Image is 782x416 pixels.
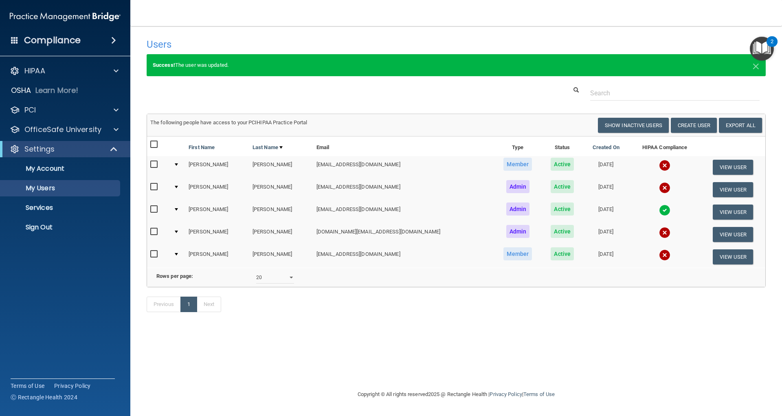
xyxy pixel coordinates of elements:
[542,136,583,156] th: Status
[10,144,118,154] a: Settings
[185,246,249,268] td: [PERSON_NAME]
[185,223,249,246] td: [PERSON_NAME]
[771,42,773,52] div: 2
[752,57,760,73] span: ×
[5,204,116,212] p: Services
[490,391,522,397] a: Privacy Policy
[10,66,119,76] a: HIPAA
[150,119,308,125] span: The following people have access to your PCIHIPAA Practice Portal
[583,156,629,178] td: [DATE]
[750,37,774,61] button: Open Resource Center, 2 new notifications
[24,66,45,76] p: HIPAA
[249,246,313,268] td: [PERSON_NAME]
[54,382,91,390] a: Privacy Policy
[10,105,119,115] a: PCI
[10,125,119,134] a: OfficeSafe University
[583,178,629,201] td: [DATE]
[189,143,215,152] a: First Name
[11,382,44,390] a: Terms of Use
[249,201,313,223] td: [PERSON_NAME]
[583,223,629,246] td: [DATE]
[11,393,77,401] span: Ⓒ Rectangle Health 2024
[551,202,574,216] span: Active
[713,160,753,175] button: View User
[313,223,494,246] td: [DOMAIN_NAME][EMAIL_ADDRESS][DOMAIN_NAME]
[313,178,494,201] td: [EMAIL_ADDRESS][DOMAIN_NAME]
[24,105,36,115] p: PCI
[5,223,116,231] p: Sign Out
[249,223,313,246] td: [PERSON_NAME]
[313,201,494,223] td: [EMAIL_ADDRESS][DOMAIN_NAME]
[551,158,574,171] span: Active
[590,86,760,101] input: Search
[24,125,101,134] p: OfficeSafe University
[659,182,670,194] img: cross.ca9f0e7f.svg
[249,156,313,178] td: [PERSON_NAME]
[180,297,197,312] a: 1
[313,246,494,268] td: [EMAIL_ADDRESS][DOMAIN_NAME]
[551,180,574,193] span: Active
[506,225,530,238] span: Admin
[10,9,121,25] img: PMB logo
[659,160,670,171] img: cross.ca9f0e7f.svg
[583,201,629,223] td: [DATE]
[593,143,619,152] a: Created On
[11,86,31,95] p: OSHA
[713,227,753,242] button: View User
[719,118,762,133] a: Export All
[752,60,760,70] button: Close
[253,143,283,152] a: Last Name
[24,35,81,46] h4: Compliance
[523,391,555,397] a: Terms of Use
[313,156,494,178] td: [EMAIL_ADDRESS][DOMAIN_NAME]
[659,227,670,238] img: cross.ca9f0e7f.svg
[153,62,175,68] strong: Success!
[185,156,249,178] td: [PERSON_NAME]
[147,54,766,76] div: The user was updated.
[313,136,494,156] th: Email
[197,297,221,312] a: Next
[24,144,55,154] p: Settings
[506,180,530,193] span: Admin
[629,136,701,156] th: HIPAA Compliance
[249,178,313,201] td: [PERSON_NAME]
[713,182,753,197] button: View User
[503,247,532,260] span: Member
[147,39,503,50] h4: Users
[156,273,193,279] b: Rows per page:
[713,205,753,220] button: View User
[35,86,79,95] p: Learn More!
[503,158,532,171] span: Member
[551,225,574,238] span: Active
[185,178,249,201] td: [PERSON_NAME]
[506,202,530,216] span: Admin
[494,136,542,156] th: Type
[713,249,753,264] button: View User
[147,297,181,312] a: Previous
[551,247,574,260] span: Active
[583,246,629,268] td: [DATE]
[185,201,249,223] td: [PERSON_NAME]
[671,118,717,133] button: Create User
[5,165,116,173] p: My Account
[659,205,670,216] img: tick.e7d51cea.svg
[598,118,669,133] button: Show Inactive Users
[5,184,116,192] p: My Users
[659,249,670,261] img: cross.ca9f0e7f.svg
[308,381,605,407] div: Copyright © All rights reserved 2025 @ Rectangle Health | |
